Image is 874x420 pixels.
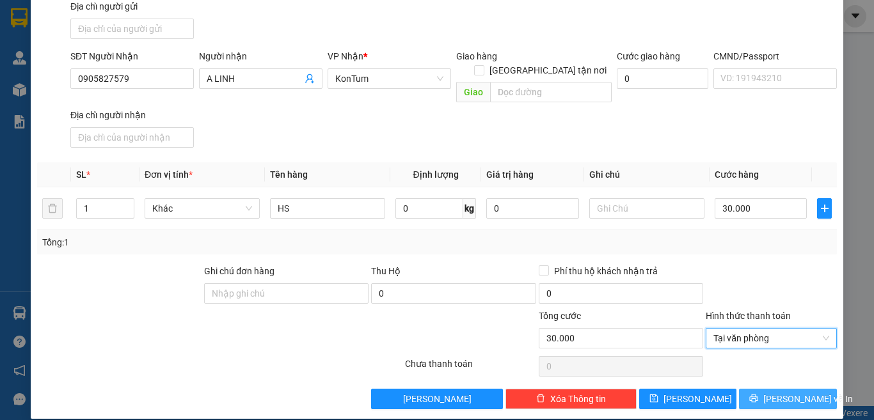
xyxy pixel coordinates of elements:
span: Decrease Value [120,208,134,218]
span: up [123,201,131,208]
span: [PERSON_NAME] [403,392,472,406]
div: Chưa thanh toán [404,357,537,379]
input: Địa chỉ của người nhận [70,127,194,148]
span: printer [749,394,758,404]
span: kg [463,198,476,219]
label: Ghi chú đơn hàng [204,266,274,276]
span: close-circle [822,334,830,342]
span: user-add [305,74,315,84]
input: Cước giao hàng [617,68,708,89]
button: delete [42,198,63,219]
span: SL [76,169,86,180]
input: Địa chỉ của người gửi [70,19,194,39]
button: plus [817,198,832,219]
span: [GEOGRAPHIC_DATA] tận nơi [484,63,612,77]
span: Tổng cước [539,311,581,321]
span: delete [536,394,545,404]
label: Hình thức thanh toán [706,311,791,321]
span: Xóa Thông tin [550,392,606,406]
input: Ghi chú đơn hàng [204,283,369,304]
input: VD: Bàn, Ghế [270,198,385,219]
span: save [649,394,658,404]
label: Cước giao hàng [617,51,680,61]
span: KonTum [335,69,443,88]
span: Khác [152,199,252,218]
span: Định lượng [413,169,458,180]
span: [PERSON_NAME] [663,392,732,406]
span: Phí thu hộ khách nhận trả [549,264,663,278]
span: VP Nhận [328,51,363,61]
input: Ghi Chú [589,198,704,219]
input: 0 [486,198,578,219]
button: deleteXóa Thông tin [505,389,637,409]
span: [PERSON_NAME] và In [763,392,853,406]
span: Đơn vị tính [145,169,193,180]
button: [PERSON_NAME] [371,389,502,409]
button: printer[PERSON_NAME] và In [739,389,837,409]
button: save[PERSON_NAME] [639,389,737,409]
div: Tổng: 1 [42,235,338,249]
span: Tại văn phòng [713,329,829,348]
div: Người nhận [199,49,322,63]
span: Giá trị hàng [486,169,534,180]
span: down [123,210,131,217]
th: Ghi chú [584,162,710,187]
span: plus [818,203,831,214]
div: Địa chỉ người nhận [70,108,194,122]
div: SĐT Người Nhận [70,49,194,63]
input: Dọc đường [490,82,612,102]
span: Cước hàng [715,169,759,180]
span: Giao hàng [456,51,497,61]
span: Thu Hộ [371,266,401,276]
span: Increase Value [120,199,134,208]
div: CMND/Passport [713,49,837,63]
span: Giao [456,82,490,102]
span: Tên hàng [270,169,308,180]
